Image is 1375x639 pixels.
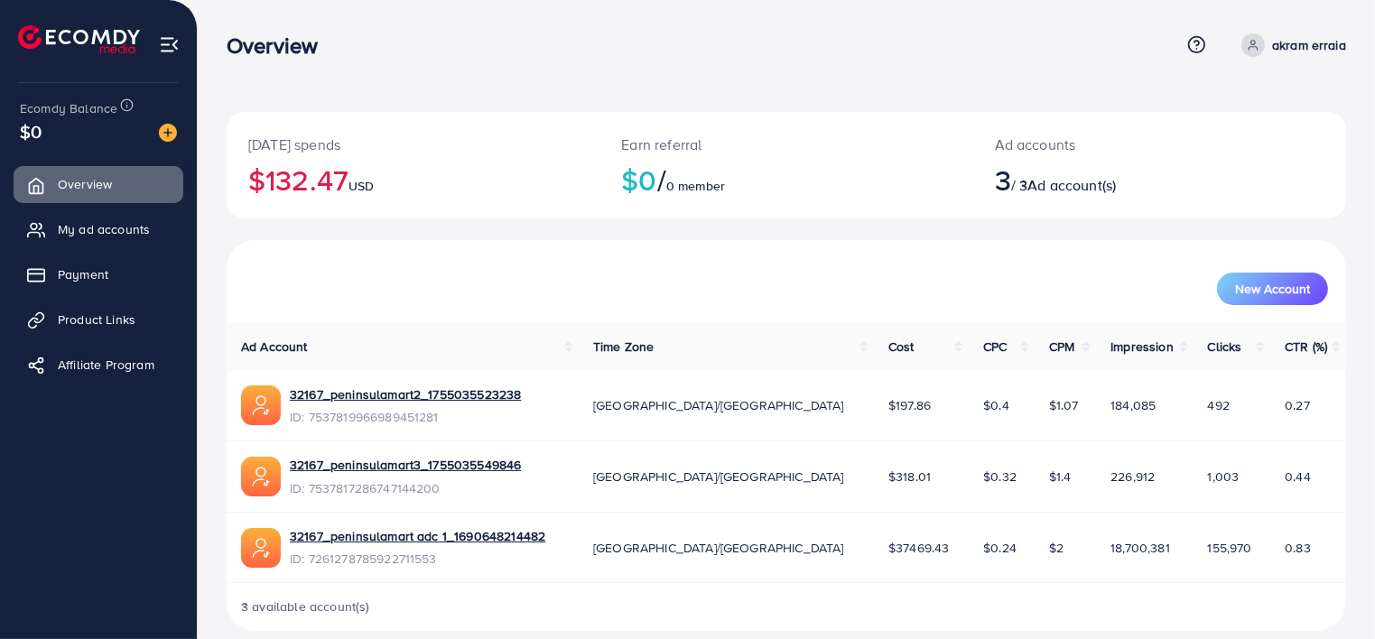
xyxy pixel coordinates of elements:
[983,468,1017,486] span: $0.32
[18,25,140,53] img: logo
[1110,539,1170,557] span: 18,700,381
[290,550,545,568] span: ID: 7261278785922711553
[995,134,1231,155] p: Ad accounts
[241,528,281,568] img: ic-ads-acc.e4c84228.svg
[1285,338,1327,356] span: CTR (%)
[290,408,521,426] span: ID: 7537819966989451281
[593,539,844,557] span: [GEOGRAPHIC_DATA]/[GEOGRAPHIC_DATA]
[1235,282,1310,295] span: New Account
[241,597,370,616] span: 3 available account(s)
[14,301,183,338] a: Product Links
[1285,396,1310,414] span: 0.27
[241,338,308,356] span: Ad Account
[1110,396,1156,414] span: 184,085
[58,265,108,283] span: Payment
[248,134,578,155] p: [DATE] spends
[348,177,374,195] span: USD
[20,99,117,117] span: Ecomdy Balance
[983,396,1009,414] span: $0.4
[1234,33,1346,57] a: akram erraia
[14,347,183,383] a: Affiliate Program
[58,310,135,329] span: Product Links
[593,396,844,414] span: [GEOGRAPHIC_DATA]/[GEOGRAPHIC_DATA]
[621,162,951,197] h2: $0
[593,468,844,486] span: [GEOGRAPHIC_DATA]/[GEOGRAPHIC_DATA]
[1049,396,1079,414] span: $1.07
[1285,468,1311,486] span: 0.44
[995,162,1231,197] h2: / 3
[888,338,915,356] span: Cost
[227,32,332,59] h3: Overview
[1049,468,1072,486] span: $1.4
[14,256,183,292] a: Payment
[888,396,931,414] span: $197.86
[621,134,951,155] p: Earn referral
[1217,273,1328,305] button: New Account
[1208,539,1252,557] span: 155,970
[159,34,180,55] img: menu
[1049,338,1074,356] span: CPM
[666,177,725,195] span: 0 member
[1285,539,1311,557] span: 0.83
[58,356,154,374] span: Affiliate Program
[58,175,112,193] span: Overview
[1208,338,1242,356] span: Clicks
[1298,558,1361,625] iframe: Chat
[1110,468,1155,486] span: 226,912
[290,385,521,403] a: 32167_peninsulamart2_1755035523238
[888,539,949,557] span: $37469.43
[159,124,177,142] img: image
[1110,338,1174,356] span: Impression
[888,468,931,486] span: $318.01
[290,527,545,545] a: 32167_peninsulamart adc 1_1690648214482
[1272,34,1346,56] p: akram erraia
[290,456,521,474] a: 32167_peninsulamart3_1755035549846
[593,338,654,356] span: Time Zone
[14,166,183,202] a: Overview
[995,159,1011,200] span: 3
[983,338,1007,356] span: CPC
[1027,175,1116,195] span: Ad account(s)
[1049,539,1064,557] span: $2
[1208,396,1230,414] span: 492
[14,211,183,247] a: My ad accounts
[58,220,150,238] span: My ad accounts
[1208,468,1240,486] span: 1,003
[241,457,281,496] img: ic-ads-acc.e4c84228.svg
[983,539,1017,557] span: $0.24
[657,159,666,200] span: /
[20,118,42,144] span: $0
[241,385,281,425] img: ic-ads-acc.e4c84228.svg
[248,162,578,197] h2: $132.47
[290,479,521,497] span: ID: 7537817286747144200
